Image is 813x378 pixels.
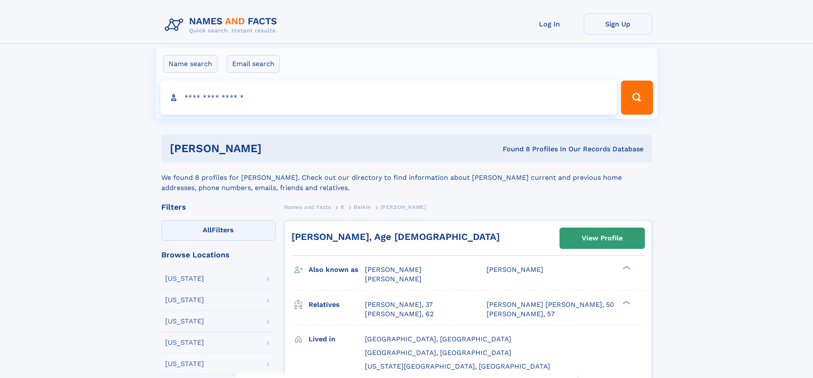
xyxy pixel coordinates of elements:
[354,204,371,210] span: Belkin
[161,220,276,241] label: Filters
[161,162,652,193] div: We found 8 profiles for [PERSON_NAME]. Check out our directory to find information about [PERSON_...
[516,14,584,35] a: Log In
[365,309,434,319] a: [PERSON_NAME], 62
[341,204,344,210] span: B
[284,202,331,212] a: Names and Facts
[341,202,344,212] a: B
[165,297,204,303] div: [US_STATE]
[365,275,422,283] span: [PERSON_NAME]
[365,349,511,357] span: [GEOGRAPHIC_DATA], [GEOGRAPHIC_DATA]
[621,265,631,271] div: ❯
[621,300,631,305] div: ❯
[365,265,422,274] span: [PERSON_NAME]
[487,300,614,309] a: [PERSON_NAME] [PERSON_NAME], 50
[365,362,550,370] span: [US_STATE][GEOGRAPHIC_DATA], [GEOGRAPHIC_DATA]
[487,309,555,319] a: [PERSON_NAME], 57
[163,55,218,73] label: Name search
[582,228,623,248] div: View Profile
[170,143,382,154] h1: [PERSON_NAME]
[365,300,433,309] a: [PERSON_NAME], 37
[365,335,511,343] span: [GEOGRAPHIC_DATA], [GEOGRAPHIC_DATA]
[161,203,276,211] div: Filters
[309,263,365,277] h3: Also known as
[354,202,371,212] a: Belkin
[165,318,204,325] div: [US_STATE]
[309,297,365,312] h3: Relatives
[203,226,212,234] span: All
[560,228,644,248] a: View Profile
[165,339,204,346] div: [US_STATE]
[309,332,365,346] h3: Lived in
[227,55,280,73] label: Email search
[165,275,204,282] div: [US_STATE]
[161,251,276,259] div: Browse Locations
[584,14,652,35] a: Sign Up
[487,265,543,274] span: [PERSON_NAME]
[381,204,426,210] span: [PERSON_NAME]
[291,231,500,242] a: [PERSON_NAME], Age [DEMOGRAPHIC_DATA]
[165,361,204,367] div: [US_STATE]
[382,144,644,154] div: Found 8 Profiles In Our Records Database
[621,81,653,115] button: Search Button
[161,14,284,37] img: Logo Names and Facts
[160,81,618,115] input: search input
